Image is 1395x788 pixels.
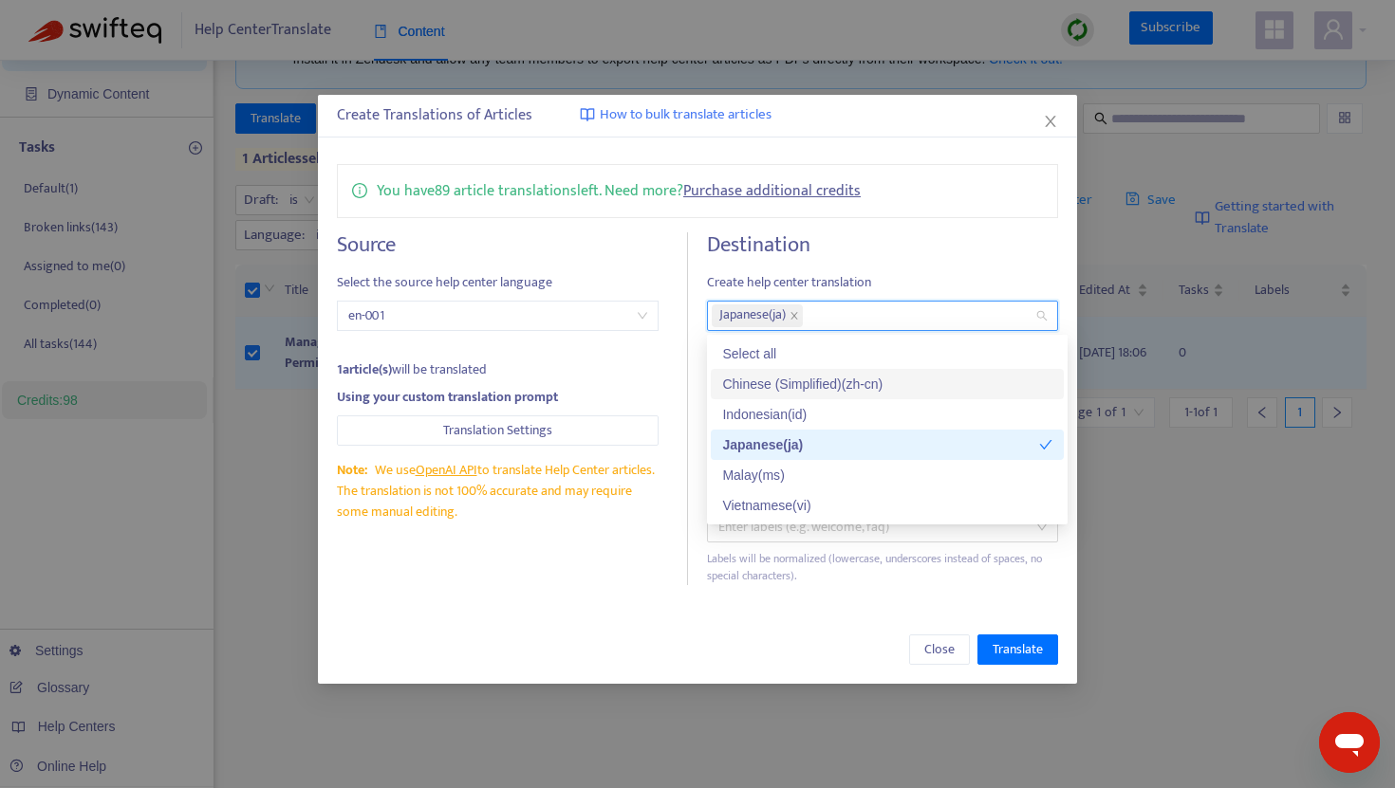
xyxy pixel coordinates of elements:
strong: 1 article(s) [337,358,392,380]
div: Labels will be normalized (lowercase, underscores instead of spaces, no special characters). [707,550,1058,586]
h4: Source [337,232,659,258]
img: image-link [580,107,595,122]
span: Translation Settings [443,420,552,441]
span: Create help center translation [707,272,1058,293]
span: How to bulk translate articles [600,104,772,126]
div: Select all [711,339,1064,369]
div: Malay ( ms ) [722,465,1052,486]
h4: Destination [707,232,1058,258]
button: Close [909,634,970,665]
a: Purchase additional credits [683,178,861,204]
div: Japanese ( ja ) [722,434,1039,455]
p: You have 89 article translations left. Need more? [377,179,861,203]
div: We use to translate Help Center articles. The translation is not 100% accurate and may require so... [337,460,659,522]
div: Vietnamese ( vi ) [722,495,1052,516]
span: Close [924,639,955,660]
div: Chinese (Simplified) ( zh-cn ) [722,374,1052,394]
div: Create Translations of Articles [337,104,1058,127]
span: Translate [993,639,1043,660]
span: close [790,311,799,321]
span: en-001 [348,302,647,330]
button: Close [1040,111,1061,132]
span: close [1043,114,1058,129]
a: OpenAI API [416,459,477,481]
div: will be translated [337,359,659,380]
span: Note: [337,459,367,481]
span: Japanese ( ja ) [719,304,786,327]
div: Using your custom translation prompt [337,387,659,408]
div: Indonesian ( id ) [722,404,1052,425]
span: info-circle [352,179,367,198]
button: Translate [977,634,1058,665]
iframe: メッセージングウィンドウの起動ボタン、進行中の会話 [1319,712,1380,773]
span: Select the source help center language [337,272,659,293]
div: Select all [722,343,1052,364]
a: How to bulk translate articles [580,104,772,126]
button: Translation Settings [337,415,659,446]
span: check [1039,438,1052,451]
